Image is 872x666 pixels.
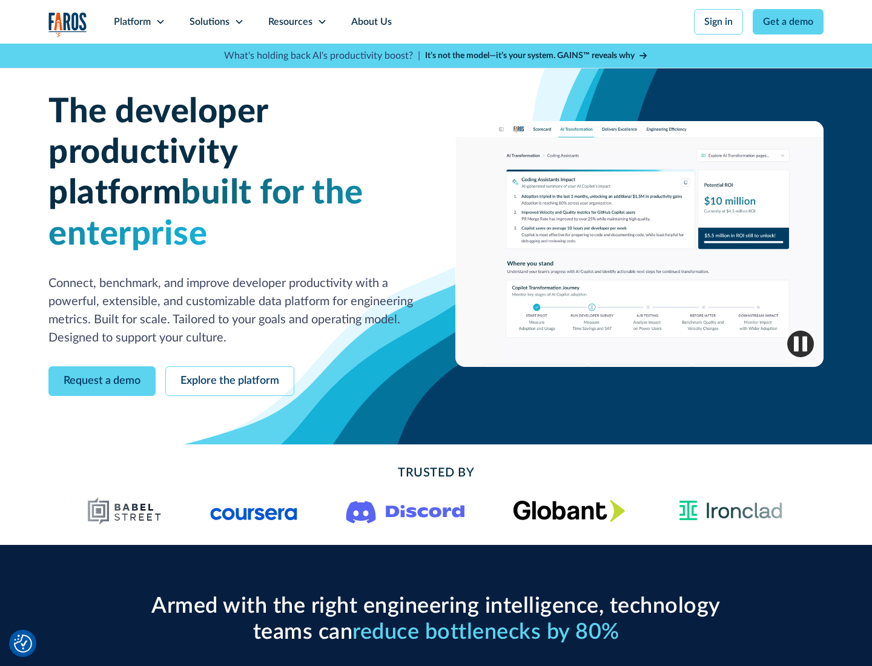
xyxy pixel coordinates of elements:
span: built for the enterprise [48,176,363,251]
a: Request a demo [48,366,156,396]
div: Platform [114,15,151,29]
a: Sign in [694,9,743,35]
img: Babel Street logo png [87,496,162,526]
a: home [48,12,87,37]
div: Solutions [190,15,230,29]
h1: The developer productivity platform [48,92,417,255]
img: Pause video [787,331,814,357]
img: Logo of the online learning platform Coursera. [210,501,297,521]
img: Logo of the communication platform Discord. [346,498,464,524]
div: Resources [268,15,312,29]
span: reduce bottlenecks by 80% [352,621,619,643]
a: Explore the platform [165,366,294,396]
h2: Armed with the right engineering intelligence, technology teams can [145,593,727,645]
img: Ironclad Logo [673,496,788,526]
img: Globant's logo [513,499,625,522]
h2: Trusted By [145,464,727,482]
img: Logo of the analytics and reporting company Faros. [48,12,87,37]
a: Get a demo [753,9,824,35]
button: Cookie Settings [14,635,32,653]
img: Revisit consent button [14,635,32,653]
a: It’s not the model—it’s your system. GAINS™ reveals why [425,50,648,62]
p: Connect, benchmark, and improve developer productivity with a powerful, extensible, and customiza... [48,274,417,347]
strong: It’s not the model—it’s your system. GAINS™ reveals why [425,51,635,60]
p: What's holding back AI's productivity boost? | [224,48,420,63]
